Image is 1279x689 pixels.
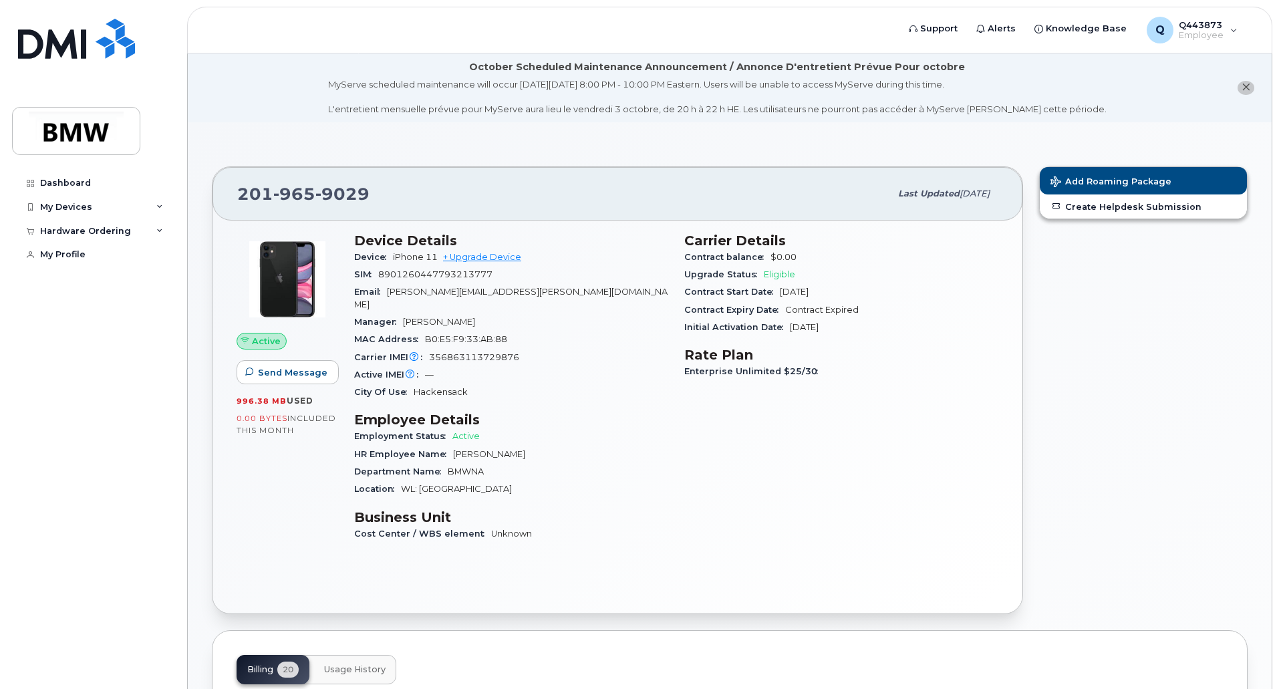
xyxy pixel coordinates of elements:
[453,449,525,459] span: [PERSON_NAME]
[403,317,475,327] span: [PERSON_NAME]
[354,484,401,494] span: Location
[354,352,429,362] span: Carrier IMEI
[237,414,287,423] span: 0.00 Bytes
[258,366,327,379] span: Send Message
[684,366,825,376] span: Enterprise Unlimited $25/30
[354,449,453,459] span: HR Employee Name
[469,60,965,74] div: October Scheduled Maintenance Announcement / Annonce D'entretient Prévue Pour octobre
[354,287,668,309] span: [PERSON_NAME][EMAIL_ADDRESS][PERSON_NAME][DOMAIN_NAME]
[354,466,448,476] span: Department Name
[429,352,519,362] span: 356863113729876
[770,252,797,262] span: $0.00
[237,413,336,435] span: included this month
[401,484,512,494] span: WL: [GEOGRAPHIC_DATA]
[414,387,468,397] span: Hackensack
[684,233,998,249] h3: Carrier Details
[684,322,790,332] span: Initial Activation Date
[425,334,507,344] span: B0:E5:F9:33:AB:88
[1050,176,1171,189] span: Add Roaming Package
[780,287,809,297] span: [DATE]
[1238,81,1254,95] button: close notification
[452,431,480,441] span: Active
[764,269,795,279] span: Eligible
[448,466,484,476] span: BMWNA
[237,184,370,204] span: 201
[443,252,521,262] a: + Upgrade Device
[684,287,780,297] span: Contract Start Date
[354,252,393,262] span: Device
[287,396,313,406] span: used
[898,188,960,198] span: Last updated
[324,664,386,675] span: Usage History
[684,269,764,279] span: Upgrade Status
[354,269,378,279] span: SIM
[354,387,414,397] span: City Of Use
[247,239,327,319] img: iPhone_11.jpg
[354,509,668,525] h3: Business Unit
[354,529,491,539] span: Cost Center / WBS element
[684,305,785,315] span: Contract Expiry Date
[790,322,819,332] span: [DATE]
[237,396,287,406] span: 996.38 MB
[378,269,492,279] span: 8901260447793213777
[354,334,425,344] span: MAC Address
[393,252,438,262] span: iPhone 11
[252,335,281,348] span: Active
[328,78,1107,116] div: MyServe scheduled maintenance will occur [DATE][DATE] 8:00 PM - 10:00 PM Eastern. Users will be u...
[354,412,668,428] h3: Employee Details
[785,305,859,315] span: Contract Expired
[1221,631,1269,679] iframe: Messenger Launcher
[960,188,990,198] span: [DATE]
[1040,194,1247,219] a: Create Helpdesk Submission
[354,233,668,249] h3: Device Details
[315,184,370,204] span: 9029
[425,370,434,380] span: —
[684,252,770,262] span: Contract balance
[273,184,315,204] span: 965
[354,287,387,297] span: Email
[237,360,339,384] button: Send Message
[684,347,998,363] h3: Rate Plan
[1040,167,1247,194] button: Add Roaming Package
[354,317,403,327] span: Manager
[354,370,425,380] span: Active IMEI
[354,431,452,441] span: Employment Status
[491,529,532,539] span: Unknown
